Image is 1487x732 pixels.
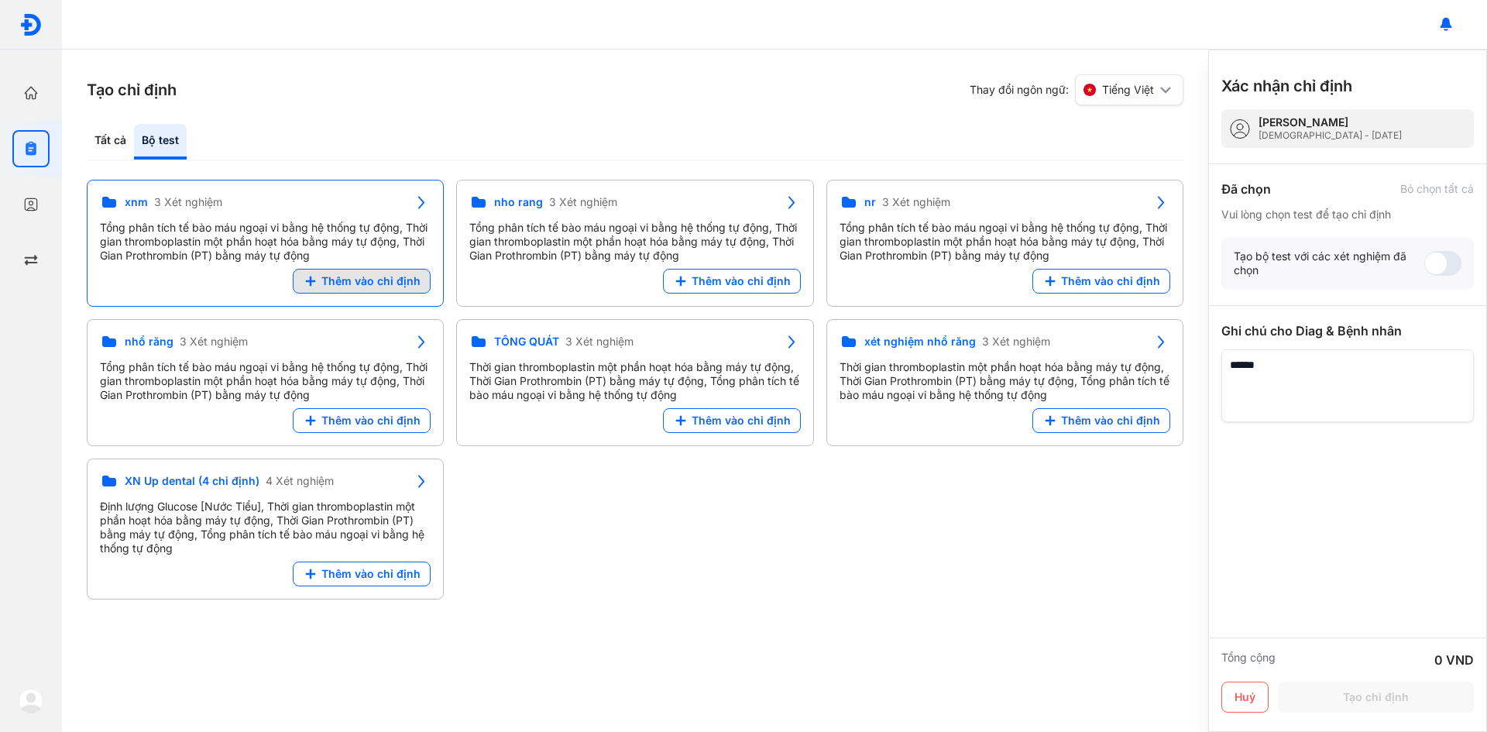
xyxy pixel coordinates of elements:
[125,335,173,349] span: nhổ răng
[1221,75,1352,97] h3: Xác nhận chỉ định
[549,195,617,209] span: 3 Xét nghiệm
[692,274,791,288] span: Thêm vào chỉ định
[293,562,431,586] button: Thêm vào chỉ định
[663,408,801,433] button: Thêm vào chỉ định
[840,221,1170,263] div: Tổng phân tích tế bào máu ngoại vi bằng hệ thống tự động, Thời gian thromboplastin một phần hoạt ...
[19,689,43,713] img: logo
[134,124,187,160] div: Bộ test
[1259,115,1402,129] div: [PERSON_NAME]
[494,335,559,349] span: TỔNG QUÁT
[1221,208,1474,222] div: Vui lòng chọn test để tạo chỉ định
[87,79,177,101] h3: Tạo chỉ định
[293,269,431,294] button: Thêm vào chỉ định
[125,474,259,488] span: XN Up dental (4 chỉ định)
[1434,651,1474,669] div: 0 VND
[864,335,976,349] span: xét nghiệm nhổ răng
[321,274,421,288] span: Thêm vào chỉ định
[100,221,431,263] div: Tổng phân tích tế bào máu ngoại vi bằng hệ thống tự động, Thời gian thromboplastin một phần hoạt ...
[100,360,431,402] div: Tổng phân tích tế bào máu ngoại vi bằng hệ thống tự động, Thời gian thromboplastin một phần hoạt ...
[1032,408,1170,433] button: Thêm vào chỉ định
[469,360,800,402] div: Thời gian thromboplastin một phần hoạt hóa bằng máy tự động, Thời Gian Prothrombin (PT) bằng máy ...
[1400,182,1474,196] div: Bỏ chọn tất cả
[1102,83,1154,97] span: Tiếng Việt
[321,414,421,428] span: Thêm vào chỉ định
[125,195,148,209] span: xnm
[840,360,1170,402] div: Thời gian thromboplastin một phần hoạt hóa bằng máy tự động, Thời Gian Prothrombin (PT) bằng máy ...
[1278,682,1474,713] button: Tạo chỉ định
[293,408,431,433] button: Thêm vào chỉ định
[87,124,134,160] div: Tất cả
[19,13,43,36] img: logo
[469,221,800,263] div: Tổng phân tích tế bào máu ngoại vi bằng hệ thống tự động, Thời gian thromboplastin một phần hoạt ...
[1234,249,1424,277] div: Tạo bộ test với các xét nghiệm đã chọn
[100,500,431,555] div: Định lượng Glucose [Nước Tiểu], Thời gian thromboplastin một phần hoạt hóa bằng máy tự động, Thời...
[565,335,634,349] span: 3 Xét nghiệm
[1221,651,1276,669] div: Tổng cộng
[154,195,222,209] span: 3 Xét nghiệm
[1221,682,1269,713] button: Huỷ
[1221,321,1474,340] div: Ghi chú cho Diag & Bệnh nhân
[663,269,801,294] button: Thêm vào chỉ định
[494,195,543,209] span: nho rang
[1061,274,1160,288] span: Thêm vào chỉ định
[882,195,950,209] span: 3 Xét nghiệm
[266,474,334,488] span: 4 Xét nghiệm
[1032,269,1170,294] button: Thêm vào chỉ định
[1221,180,1271,198] div: Đã chọn
[982,335,1050,349] span: 3 Xét nghiệm
[970,74,1183,105] div: Thay đổi ngôn ngữ:
[864,195,876,209] span: nr
[180,335,248,349] span: 3 Xét nghiệm
[1259,129,1402,142] div: [DEMOGRAPHIC_DATA] - [DATE]
[1061,414,1160,428] span: Thêm vào chỉ định
[321,567,421,581] span: Thêm vào chỉ định
[692,414,791,428] span: Thêm vào chỉ định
